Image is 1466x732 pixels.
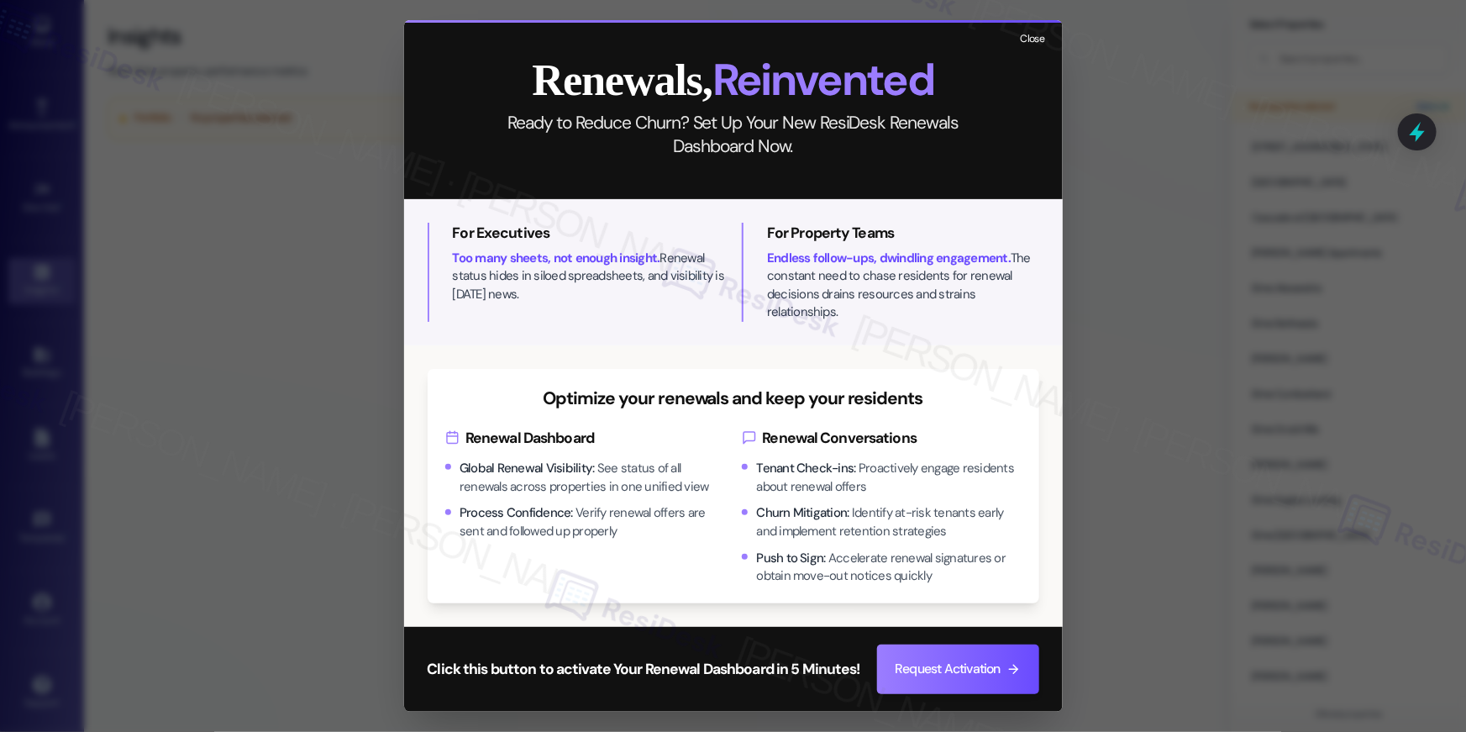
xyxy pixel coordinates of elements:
[460,504,706,539] span: Verify renewal offers are sent and followed up properly
[767,250,1039,322] p: The constant need to chase residents for renewal decisions drains resources and strains relations...
[428,659,860,680] h3: Click this button to activate Your Renewal Dashboard in 5 Minutes!
[453,250,660,266] span: Too many sheets, not enough insight.
[460,460,709,494] span: See status of all renewals across properties in one unified view
[486,111,980,158] p: Ready to Reduce Churn? Set Up Your New ResiDesk Renewals Dashboard Now.
[757,550,826,566] span: Push to Sign :
[428,58,1039,103] h2: Renewals,
[767,223,1039,244] h3: For Property Teams
[1015,29,1051,50] button: Close modal
[453,223,725,244] h3: For Executives
[445,428,725,449] h4: Renewal Dashboard
[767,250,1011,266] span: Endless follow-ups, dwindling engagement.
[453,250,725,303] p: Renewal status hides in siloed spreadsheets, and visibility is [DATE] news.
[757,504,1004,539] span: Identify at-risk tenants early and implement retention strategies
[757,460,1015,494] span: Proactively engage residents about renewal offers
[460,460,595,477] span: Global Renewal Visibility :
[757,550,1006,584] span: Accelerate renewal signatures or obtain move-out notices quickly
[757,504,849,521] span: Churn Mitigation :
[460,504,573,521] span: Process Confidence :
[757,460,856,477] span: Tenant Check-ins :
[445,387,1022,410] h3: Optimize your renewals and keep your residents
[712,51,934,108] span: Reinvented
[877,645,1038,695] button: Request Activation
[742,428,1022,449] h4: Renewal Conversations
